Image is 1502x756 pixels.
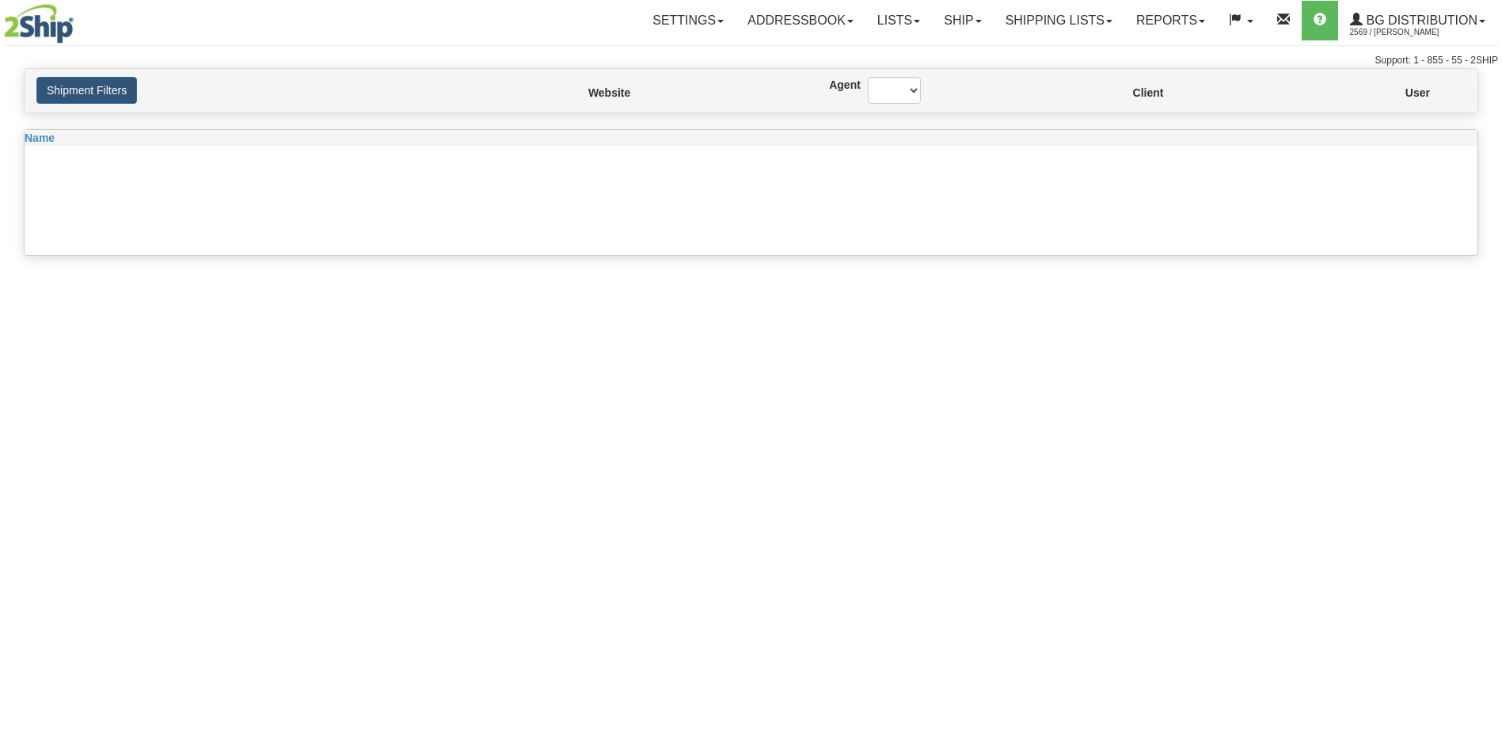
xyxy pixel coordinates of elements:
button: Shipment Filters [36,77,137,104]
a: BG Distribution 2569 / [PERSON_NAME] [1338,1,1497,40]
a: Reports [1124,1,1217,40]
span: Name [25,132,55,144]
a: Settings [641,1,736,40]
label: Agent [829,77,844,93]
a: Lists [865,1,932,40]
label: Client [1133,85,1135,101]
a: Addressbook [736,1,865,40]
a: Ship [932,1,993,40]
span: 2569 / [PERSON_NAME] [1350,25,1469,40]
span: BG Distribution [1363,13,1477,27]
label: Website [588,85,595,101]
a: Shipping lists [994,1,1124,40]
div: Support: 1 - 855 - 55 - 2SHIP [4,54,1498,67]
img: logo2569.jpg [4,4,74,44]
